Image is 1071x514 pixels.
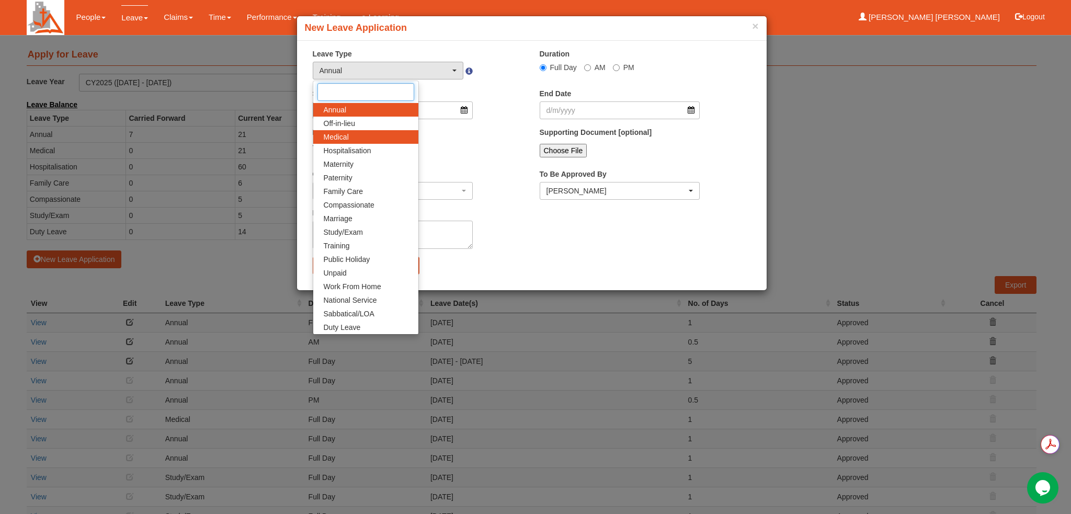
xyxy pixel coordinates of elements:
button: × [752,20,758,31]
span: Hospitalisation [324,145,371,156]
input: d/m/yyyy [540,101,700,119]
button: Annual [313,62,464,79]
span: Full Day [550,63,577,72]
input: Search [317,83,414,101]
div: Annual [320,65,451,76]
span: Medical [324,132,349,142]
span: Public Holiday [324,254,370,265]
span: Work From Home [324,281,381,292]
span: AM [595,63,606,72]
input: Choose File [540,144,587,157]
iframe: chat widget [1027,472,1061,504]
span: National Service [324,295,377,305]
span: Maternity [324,159,354,169]
span: PM [623,63,634,72]
label: To Be Approved By [540,169,607,179]
span: Study/Exam [324,227,363,237]
span: Training [324,241,350,251]
div: [PERSON_NAME] [546,186,687,196]
button: Benjamin Lee Gin Huat [540,182,700,200]
span: Annual [324,105,347,115]
span: Sabbatical/LOA [324,309,374,319]
label: Supporting Document [optional] [540,127,652,138]
span: Marriage [324,213,352,224]
label: Leave Type [313,49,352,59]
span: Off-in-lieu [324,118,355,129]
label: End Date [540,88,572,99]
b: New Leave Application [305,22,407,33]
span: Paternity [324,173,352,183]
span: Family Care [324,186,363,197]
span: Unpaid [324,268,347,278]
span: Duty Leave [324,322,361,333]
span: Compassionate [324,200,374,210]
label: Duration [540,49,570,59]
